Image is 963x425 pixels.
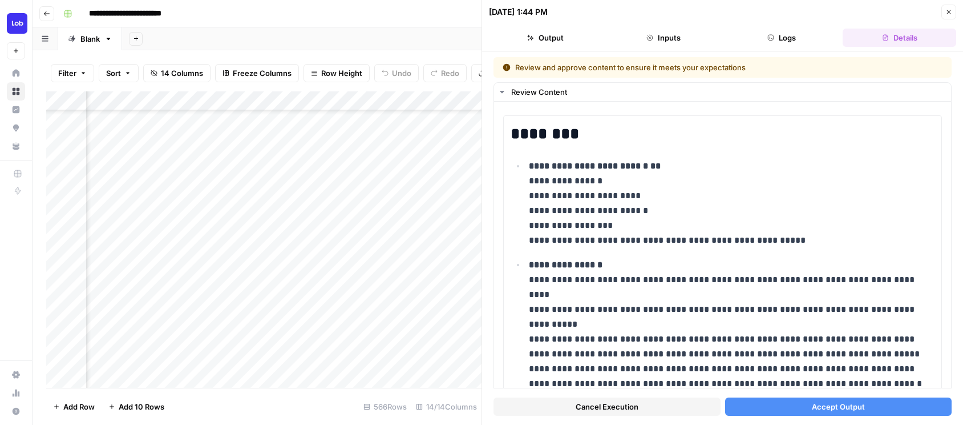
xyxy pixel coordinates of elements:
button: Review Content [494,83,951,101]
a: Your Data [7,137,25,155]
button: Cancel Execution [493,398,721,416]
button: Workspace: Lob [7,9,25,38]
button: Row Height [304,64,370,82]
div: [DATE] 1:44 PM [489,6,548,18]
div: Review and approve content to ensure it meets your expectations [503,62,844,73]
button: Redo [423,64,467,82]
a: Usage [7,384,25,402]
a: Blank [58,27,122,50]
button: Add Row [46,398,102,416]
button: Output [489,29,602,47]
span: Redo [441,67,459,79]
a: Home [7,64,25,82]
button: Inputs [607,29,721,47]
div: 566 Rows [359,398,411,416]
button: Help + Support [7,402,25,420]
button: Details [843,29,956,47]
button: Freeze Columns [215,64,299,82]
a: Opportunities [7,119,25,137]
span: Add Row [63,401,95,412]
span: Add 10 Rows [119,401,164,412]
div: Review Content [511,86,944,98]
button: Sort [99,64,139,82]
span: Undo [392,67,411,79]
span: Freeze Columns [233,67,292,79]
div: 14/14 Columns [411,398,482,416]
button: 14 Columns [143,64,211,82]
button: Accept Output [725,398,952,416]
button: Add 10 Rows [102,398,171,416]
span: Filter [58,67,76,79]
div: Blank [80,33,100,45]
a: Browse [7,82,25,101]
a: Insights [7,101,25,119]
span: Sort [106,67,121,79]
span: Cancel Execution [576,401,638,412]
button: Filter [51,64,94,82]
button: Logs [725,29,839,47]
a: Settings [7,366,25,384]
button: Undo [374,64,419,82]
img: Lob Logo [7,13,27,34]
span: Row Height [321,67,362,79]
span: Accept Output [812,401,865,412]
span: 14 Columns [161,67,203,79]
